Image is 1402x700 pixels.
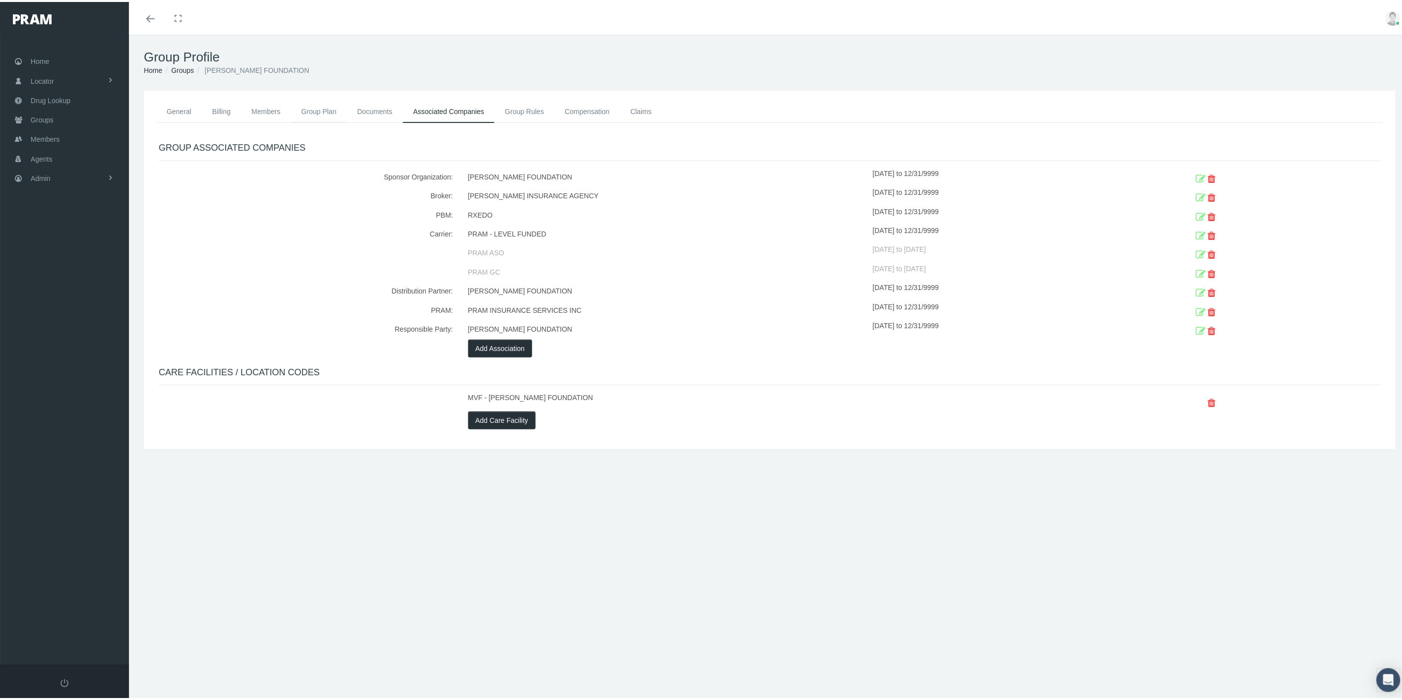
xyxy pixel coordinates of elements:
[873,261,1120,280] div: [DATE] to [DATE]
[31,167,51,186] span: Admin
[205,64,309,72] span: [PERSON_NAME] FOUNDATION
[159,141,1381,152] h4: GROUP ASSOCIATED COMPANIES
[461,261,873,280] div: PRAM GC
[873,223,1120,242] div: [DATE] to 12/31/9999
[151,318,461,337] div: Responsible Party:
[151,166,461,185] div: Sponsor Organization:
[873,166,1120,185] div: [DATE] to 12/31/9999
[873,280,1120,299] div: [DATE] to 12/31/9999
[151,223,461,242] div: Carrier:
[461,223,873,242] div: PRAM - LEVEL FUNDED
[241,99,291,120] a: Members
[31,50,49,69] span: Home
[461,242,873,261] div: PRAM ASO
[461,280,873,299] div: [PERSON_NAME] FOUNDATION
[159,365,1381,376] h4: CARE FACILITIES / LOCATION CODES
[151,280,461,299] div: Distribution Partner:
[151,299,461,318] div: PRAM:
[461,299,873,318] div: PRAM INSURANCE SERVICES INC
[151,185,461,204] div: Broker:
[31,109,54,127] span: Groups
[156,99,202,120] a: General
[873,299,1120,318] div: [DATE] to 12/31/9999
[171,64,194,72] a: Groups
[347,99,403,120] a: Documents
[494,99,554,120] a: Group Rules
[13,12,52,22] img: PRAM_20_x_78.png
[461,166,873,185] div: [PERSON_NAME] FOUNDATION
[1377,666,1401,690] div: Open Intercom Messenger
[1386,9,1401,24] img: user-placeholder.jpg
[873,185,1120,204] div: [DATE] to 12/31/9999
[31,148,53,167] span: Agents
[461,204,873,223] div: RXEDO
[461,318,873,337] div: [PERSON_NAME] FOUNDATION
[461,185,873,204] div: [PERSON_NAME] INSURANCE AGENCY
[291,99,347,120] a: Group Plan
[468,409,536,427] button: Add Care Facility
[202,99,241,120] a: Billing
[144,48,1396,63] h1: Group Profile
[31,70,54,89] span: Locator
[468,338,533,355] button: Add Association
[620,99,662,120] a: Claims
[461,390,873,409] div: MVF - [PERSON_NAME] FOUNDATION
[31,128,60,147] span: Members
[873,318,1120,337] div: [DATE] to 12/31/9999
[554,99,620,120] a: Compensation
[873,242,1120,261] div: [DATE] to [DATE]
[873,204,1120,223] div: [DATE] to 12/31/9999
[403,99,494,121] a: Associated Companies
[144,64,162,72] a: Home
[31,89,70,108] span: Drug Lookup
[151,204,461,223] div: PBM:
